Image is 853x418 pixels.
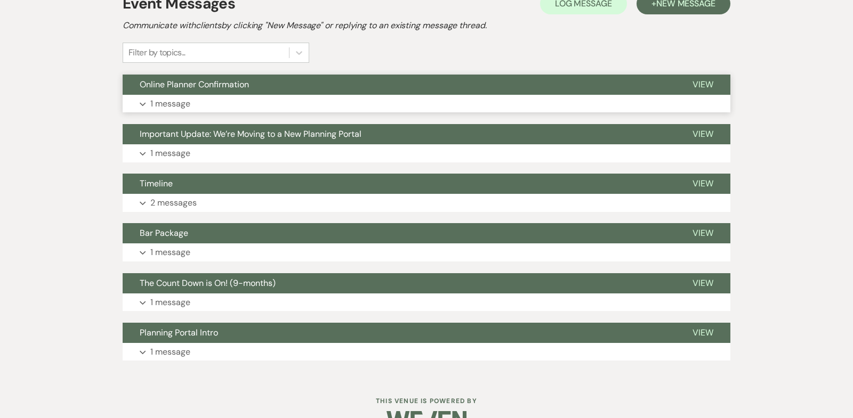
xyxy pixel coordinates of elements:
[150,345,190,359] p: 1 message
[675,124,730,144] button: View
[150,196,197,210] p: 2 messages
[123,19,730,32] h2: Communicate with clients by clicking "New Message" or replying to an existing message thread.
[693,327,713,338] span: View
[123,343,730,361] button: 1 message
[693,277,713,289] span: View
[150,146,190,160] p: 1 message
[150,296,190,309] p: 1 message
[140,128,361,140] span: Important Update: We’re Moving to a New Planning Portal
[140,79,249,90] span: Online Planner Confirmation
[693,79,713,90] span: View
[675,273,730,293] button: View
[693,178,713,189] span: View
[123,174,675,194] button: Timeline
[675,174,730,194] button: View
[140,227,188,239] span: Bar Package
[123,323,675,343] button: Planning Portal Intro
[128,46,186,59] div: Filter by topics...
[123,273,675,293] button: The Count Down is On! (9-months)
[675,323,730,343] button: View
[123,293,730,312] button: 1 message
[123,124,675,144] button: Important Update: We’re Moving to a New Planning Portal
[150,97,190,111] p: 1 message
[123,144,730,162] button: 1 message
[123,194,730,212] button: 2 messages
[140,178,173,189] span: Timeline
[123,75,675,95] button: Online Planner Confirmation
[675,75,730,95] button: View
[123,223,675,243] button: Bar Package
[123,243,730,261] button: 1 message
[693,227,713,239] span: View
[675,223,730,243] button: View
[693,128,713,140] span: View
[123,95,730,113] button: 1 message
[140,327,218,338] span: Planning Portal Intro
[150,245,190,259] p: 1 message
[140,277,276,289] span: The Count Down is On! (9-months)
